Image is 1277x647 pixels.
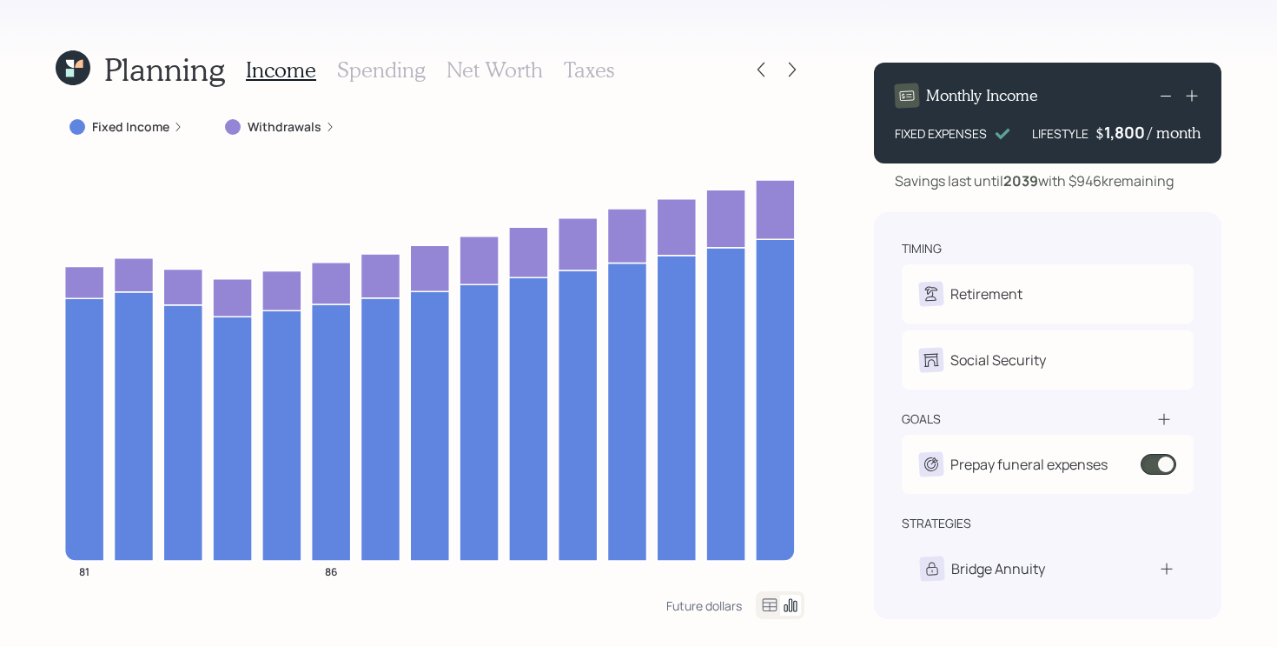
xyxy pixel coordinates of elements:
[1148,123,1201,143] h4: / month
[79,564,89,578] tspan: 81
[895,124,987,143] div: FIXED EXPENSES
[1095,123,1104,143] h4: $
[325,564,337,578] tspan: 86
[1003,171,1038,190] b: 2039
[902,410,941,428] div: goals
[902,240,942,257] div: timing
[666,597,742,614] div: Future dollars
[246,57,316,83] h3: Income
[950,350,1046,370] div: Social Security
[950,283,1022,304] div: Retirement
[895,170,1174,191] div: Savings last until with $946k remaining
[926,86,1038,105] h4: Monthly Income
[950,454,1108,475] div: Prepay funeral expenses
[104,50,225,88] h1: Planning
[447,57,543,83] h3: Net Worth
[1104,122,1148,143] div: 1,800
[92,118,169,136] label: Fixed Income
[248,118,321,136] label: Withdrawals
[1032,124,1088,143] div: LIFESTYLE
[902,515,971,532] div: strategies
[337,57,426,83] h3: Spending
[564,57,614,83] h3: Taxes
[951,558,1045,579] div: Bridge Annuity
